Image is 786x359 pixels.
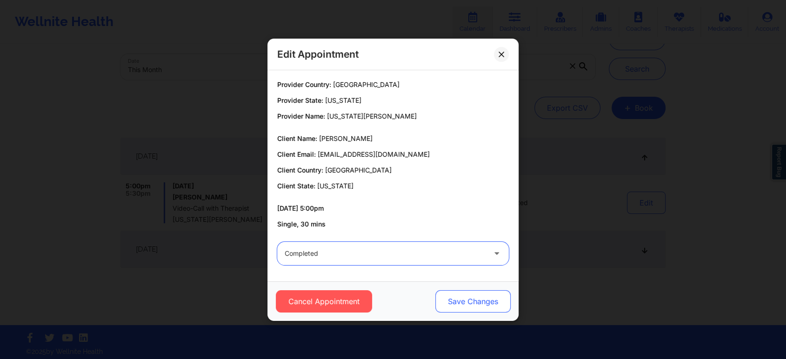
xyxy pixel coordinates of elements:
p: Client Country: [277,166,509,175]
button: Cancel Appointment [276,290,372,312]
p: Client State: [277,181,509,191]
div: completed [285,242,486,265]
span: [US_STATE] [317,182,353,190]
p: Client Email: [277,150,509,159]
span: [EMAIL_ADDRESS][DOMAIN_NAME] [318,150,430,158]
span: [PERSON_NAME] [319,134,373,142]
span: [GEOGRAPHIC_DATA] [325,166,392,174]
h2: Edit Appointment [277,48,359,60]
p: Provider Name: [277,112,509,121]
p: [DATE] 5:00pm [277,204,509,213]
span: [US_STATE][PERSON_NAME] [327,112,417,120]
p: Client Name: [277,134,509,143]
p: Single, 30 mins [277,219,509,229]
span: [US_STATE] [325,96,361,104]
p: Provider State: [277,96,509,105]
button: Save Changes [435,290,511,312]
p: Provider Country: [277,80,509,89]
span: [GEOGRAPHIC_DATA] [333,80,400,88]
